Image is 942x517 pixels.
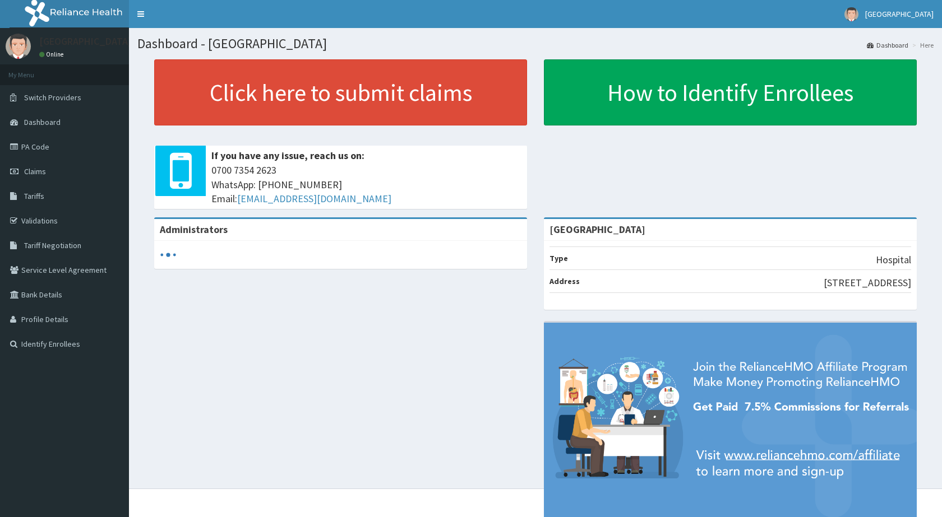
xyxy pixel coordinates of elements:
[237,192,391,205] a: [EMAIL_ADDRESS][DOMAIN_NAME]
[6,34,31,59] img: User Image
[24,92,81,103] span: Switch Providers
[39,50,66,58] a: Online
[211,149,364,162] b: If you have any issue, reach us on:
[549,223,645,236] strong: [GEOGRAPHIC_DATA]
[24,166,46,176] span: Claims
[24,191,44,201] span: Tariffs
[211,163,521,206] span: 0700 7354 2623 WhatsApp: [PHONE_NUMBER] Email:
[154,59,527,125] a: Click here to submit claims
[824,276,911,290] p: [STREET_ADDRESS]
[909,40,934,50] li: Here
[39,36,132,46] p: [GEOGRAPHIC_DATA]
[867,40,908,50] a: Dashboard
[549,276,580,286] b: Address
[160,246,177,263] svg: audio-loading
[160,223,228,236] b: Administrators
[24,117,61,127] span: Dashboard
[876,253,911,267] p: Hospital
[865,9,934,19] span: [GEOGRAPHIC_DATA]
[549,253,568,263] b: Type
[24,240,81,250] span: Tariff Negotiation
[544,59,917,125] a: How to Identify Enrollees
[137,36,934,51] h1: Dashboard - [GEOGRAPHIC_DATA]
[844,7,858,21] img: User Image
